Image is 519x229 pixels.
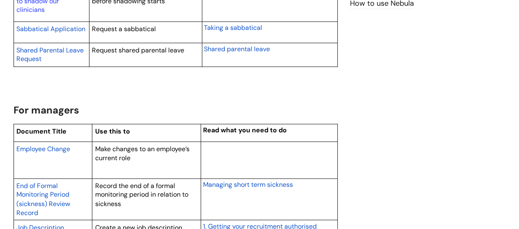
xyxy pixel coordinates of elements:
[204,45,270,53] span: Shared parental leave
[16,181,70,217] span: End of Formal Monitoring Period (sickness) Review Record
[204,23,262,32] a: Taking a sabbatical
[16,25,85,33] span: Sabbatical Application
[203,126,286,134] span: Read what you need to do
[16,145,70,153] span: Employee Change
[95,127,130,136] span: Use this to
[92,25,156,33] span: Request a sabbatical
[16,127,66,136] span: Document Title
[204,44,270,54] a: Shared parental leave
[14,104,79,116] span: For managers
[16,181,70,217] a: End of Formal Monitoring Period (sickness) Review Record
[203,180,293,189] span: Managing short term sickness
[16,24,85,34] a: Sabbatical Application
[16,144,70,154] a: Employee Change
[95,145,190,162] span: Make changes to an employee’s current role
[92,46,184,54] span: Request shared parental leave
[95,181,188,208] span: Record the end of a formal monitoring period in relation to sickness
[203,179,293,189] a: Managing short term sickness
[16,46,84,63] span: Shared Parental Leave Request
[16,45,84,64] a: Shared Parental Leave Request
